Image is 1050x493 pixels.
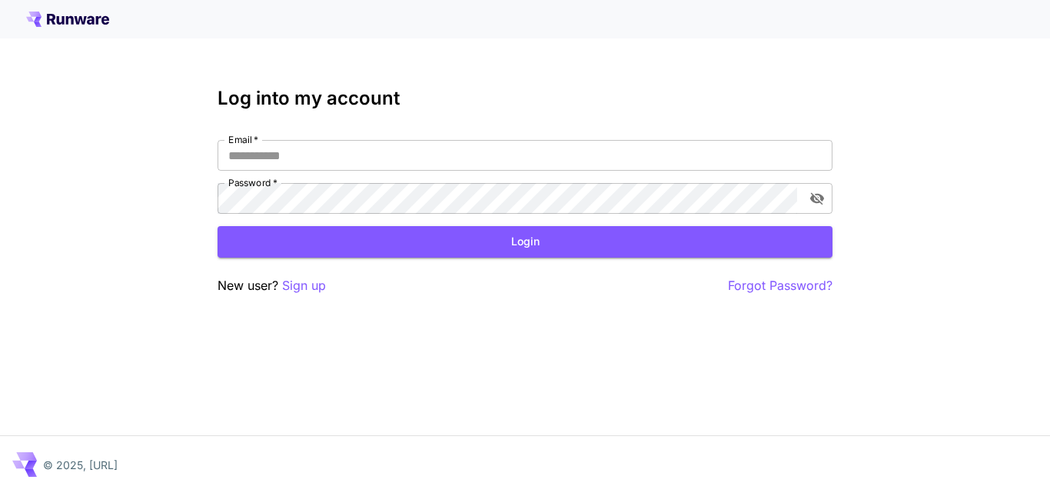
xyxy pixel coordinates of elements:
[218,226,832,258] button: Login
[803,185,831,212] button: toggle password visibility
[228,176,277,189] label: Password
[228,133,258,146] label: Email
[728,276,832,295] button: Forgot Password?
[282,276,326,295] button: Sign up
[43,457,118,473] p: © 2025, [URL]
[218,276,326,295] p: New user?
[218,88,832,109] h3: Log into my account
